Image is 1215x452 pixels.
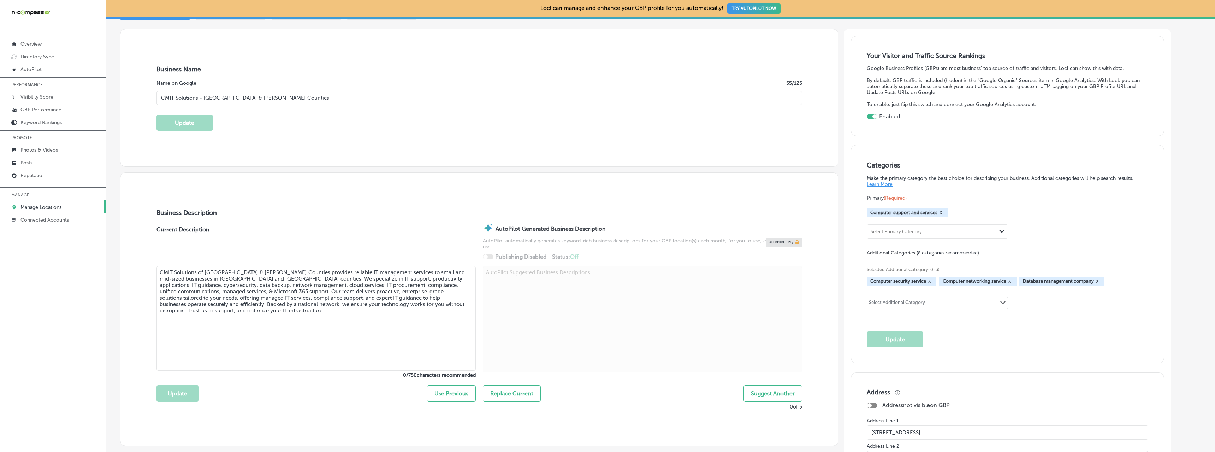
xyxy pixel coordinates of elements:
[156,91,802,105] input: Enter Location Name
[937,210,944,216] button: X
[727,3,781,14] button: TRY AUTOPILOT NOW
[156,115,213,131] button: Update
[156,65,802,73] h3: Business Name
[867,181,893,187] a: Learn More
[20,94,53,100] p: Visibility Score
[11,9,50,16] img: 660ab0bf-5cc7-4cb8-ba1c-48b5ae0f18e60NCTV_CLogo_TV_Black_-500x88.png
[20,147,58,153] p: Photos & Videos
[156,372,476,378] label: 0 / 750 characters recommended
[743,385,802,402] button: Suggest Another
[156,385,199,402] button: Update
[20,204,61,210] p: Manage Locations
[496,225,606,232] strong: AutoPilot Generated Business Description
[926,278,933,284] button: X
[483,385,541,402] button: Replace Current
[871,229,922,234] div: Select Primary Category
[20,119,62,125] p: Keyword Rankings
[867,443,1148,449] label: Address Line 2
[156,80,196,86] label: Name on Google
[867,175,1148,187] p: Make the primary category the best choice for describing your business. Additional categories wil...
[20,172,45,178] p: Reputation
[867,161,1148,172] h3: Categories
[867,101,1148,107] p: To enable, just flip this switch and connect your Google Analytics account.
[156,226,209,266] label: Current Description
[869,300,925,308] div: Select Additional Category
[870,278,926,284] span: Computer security service
[20,160,32,166] p: Posts
[867,65,1148,71] p: Google Business Profiles (GBPs) are most business' top source of traffic and visitors. Locl can s...
[943,278,1006,284] span: Computer networking service
[1023,278,1094,284] span: Database management company
[884,195,907,201] span: (Required)
[879,113,900,120] label: Enabled
[1006,278,1013,284] button: X
[867,418,1148,424] label: Address Line 1
[867,195,907,201] span: Primary
[786,80,802,86] label: 55 /125
[427,385,476,402] button: Use Previous
[870,210,937,215] span: Computer support and services
[790,404,802,410] p: 0 of 3
[867,52,1148,60] h3: Your Visitor and Traffic Source Rankings
[483,223,493,233] img: autopilot-icon
[867,250,979,256] span: Additional Categories
[20,217,69,223] p: Connected Accounts
[867,388,890,396] h3: Address
[20,54,54,60] p: Directory Sync
[156,209,802,217] h3: Business Description
[882,402,950,409] p: Address not visible on GBP
[1094,278,1101,284] button: X
[867,267,1143,272] span: Selected Additional Category(s) (3)
[867,331,923,347] button: Update
[917,250,979,256] span: (8 categories recommended)
[867,77,1148,95] p: By default, GBP traffic is included (hidden) in the "Google Organic" Sources item in Google Analy...
[20,66,42,72] p: AutoPilot
[20,107,61,113] p: GBP Performance
[20,41,42,47] p: Overview
[867,425,1148,440] input: Street Address Line 1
